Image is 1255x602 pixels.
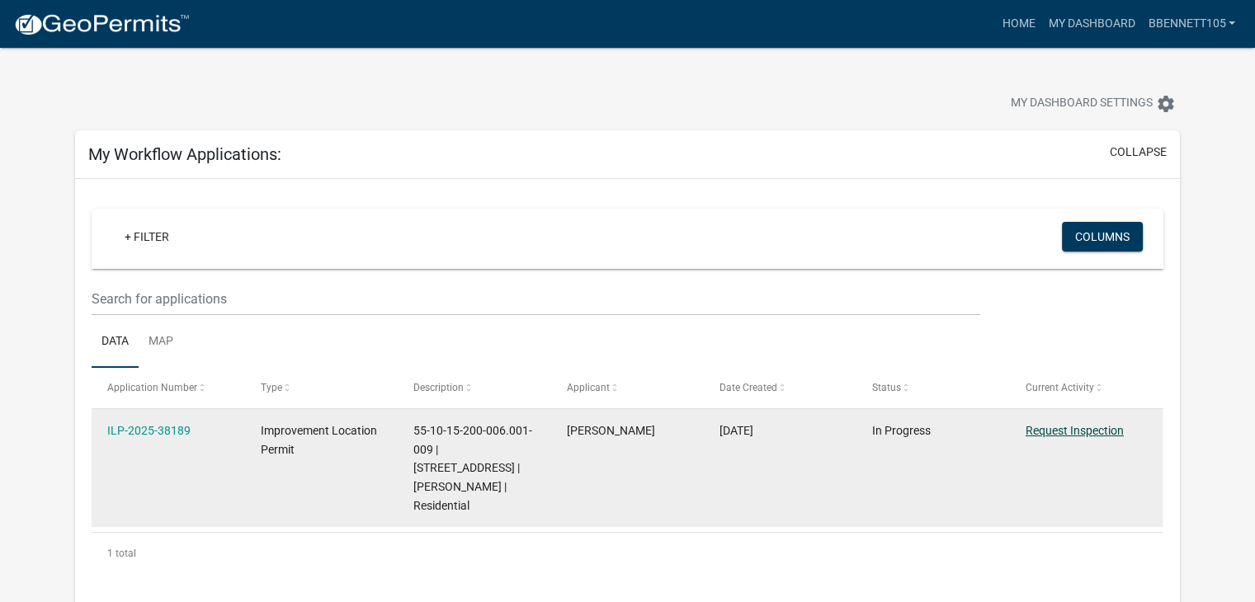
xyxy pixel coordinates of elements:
a: Request Inspection [1026,424,1124,437]
a: Data [92,316,139,369]
datatable-header-cell: Status [856,368,1009,407]
datatable-header-cell: Application Number [92,368,244,407]
datatable-header-cell: Date Created [704,368,856,407]
i: settings [1156,94,1176,114]
input: Search for applications [92,282,980,316]
button: Columns [1062,222,1143,252]
a: Home [995,8,1041,40]
h5: My Workflow Applications: [88,144,281,164]
div: 1 total [92,533,1163,574]
span: 55-10-15-200-006.001-009 | 7199 SKUNK HOLLOW RD | Brian Bennett | Residential [413,424,532,512]
div: collapse [75,179,1180,590]
span: Type [261,382,282,393]
span: Applicant [567,382,610,393]
span: My Dashboard Settings [1011,94,1153,114]
datatable-header-cell: Description [398,368,550,407]
span: Brian Bennett [567,424,655,437]
button: My Dashboard Settingssettings [998,87,1189,120]
span: Improvement Location Permit [261,424,377,456]
datatable-header-cell: Type [244,368,397,407]
span: Status [872,382,901,393]
a: My Dashboard [1041,8,1141,40]
span: Date Created [720,382,777,393]
datatable-header-cell: Current Activity [1010,368,1163,407]
span: Application Number [107,382,197,393]
a: ILP-2025-38189 [107,424,191,437]
span: Description [413,382,464,393]
span: Current Activity [1026,382,1094,393]
a: + Filter [111,222,182,252]
datatable-header-cell: Applicant [550,368,703,407]
span: 01/18/2025 [720,424,753,437]
a: Map [139,316,183,369]
span: In Progress [872,424,931,437]
a: bbennett105 [1141,8,1242,40]
button: collapse [1110,143,1167,161]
